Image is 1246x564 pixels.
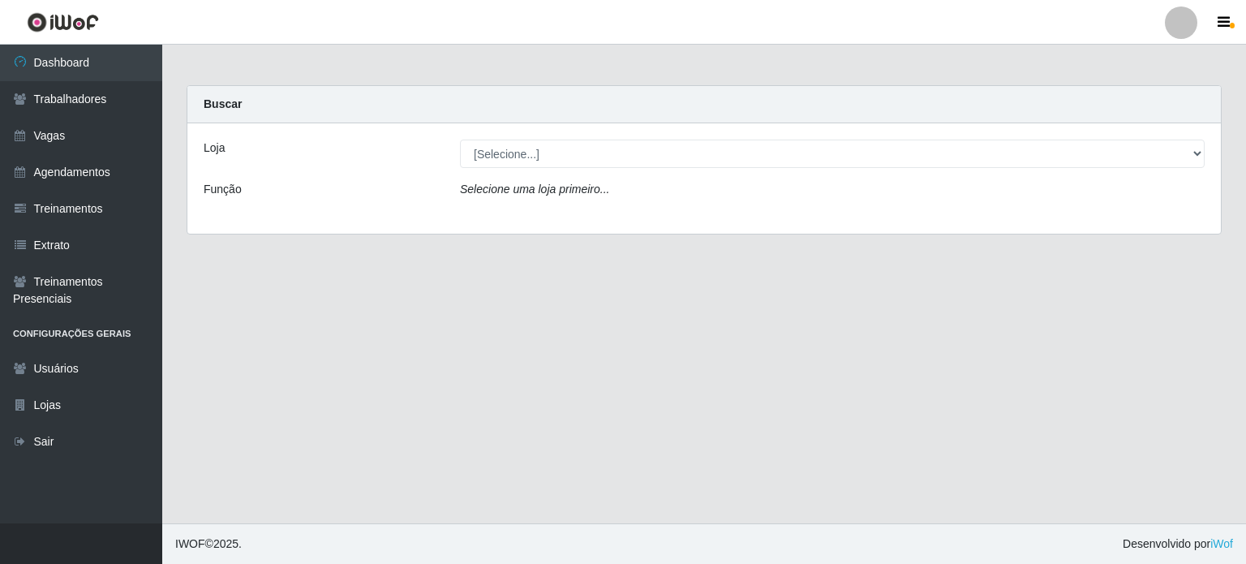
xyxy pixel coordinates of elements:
span: IWOF [175,537,205,550]
label: Função [204,181,242,198]
label: Loja [204,140,225,157]
img: CoreUI Logo [27,12,99,32]
i: Selecione uma loja primeiro... [460,183,609,196]
span: © 2025 . [175,536,242,553]
a: iWof [1210,537,1233,550]
strong: Buscar [204,97,242,110]
span: Desenvolvido por [1123,536,1233,553]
